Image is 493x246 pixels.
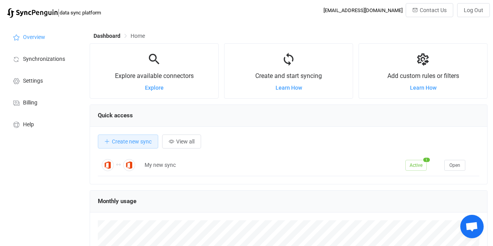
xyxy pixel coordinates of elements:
[94,33,145,39] div: Breadcrumb
[4,113,82,135] a: Help
[58,7,60,18] span: |
[23,100,37,106] span: Billing
[410,85,436,91] a: Learn How
[276,85,302,91] a: Learn How
[112,138,152,145] span: Create new sync
[23,122,34,128] span: Help
[60,10,101,16] span: data sync platform
[7,8,58,18] img: syncpenguin.svg
[23,34,45,41] span: Overview
[4,91,82,113] a: Billing
[23,78,43,84] span: Settings
[387,72,459,80] span: Add custom rules or filters
[115,72,194,80] span: Explore available connectors
[464,7,483,13] span: Log Out
[94,33,120,39] span: Dashboard
[98,198,136,205] span: Monthly usage
[4,69,82,91] a: Settings
[176,138,194,145] span: View all
[131,33,145,39] span: Home
[98,112,133,119] span: Quick access
[460,215,484,238] div: Open chat
[420,7,447,13] span: Contact Us
[23,56,65,62] span: Synchronizations
[323,7,403,13] div: [EMAIL_ADDRESS][DOMAIN_NAME]
[4,26,82,48] a: Overview
[98,135,158,149] button: Create new sync
[145,85,164,91] a: Explore
[457,3,490,17] button: Log Out
[7,7,101,18] a: |data sync platform
[255,72,322,80] span: Create and start syncing
[4,48,82,69] a: Synchronizations
[406,3,453,17] button: Contact Us
[162,135,201,149] button: View all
